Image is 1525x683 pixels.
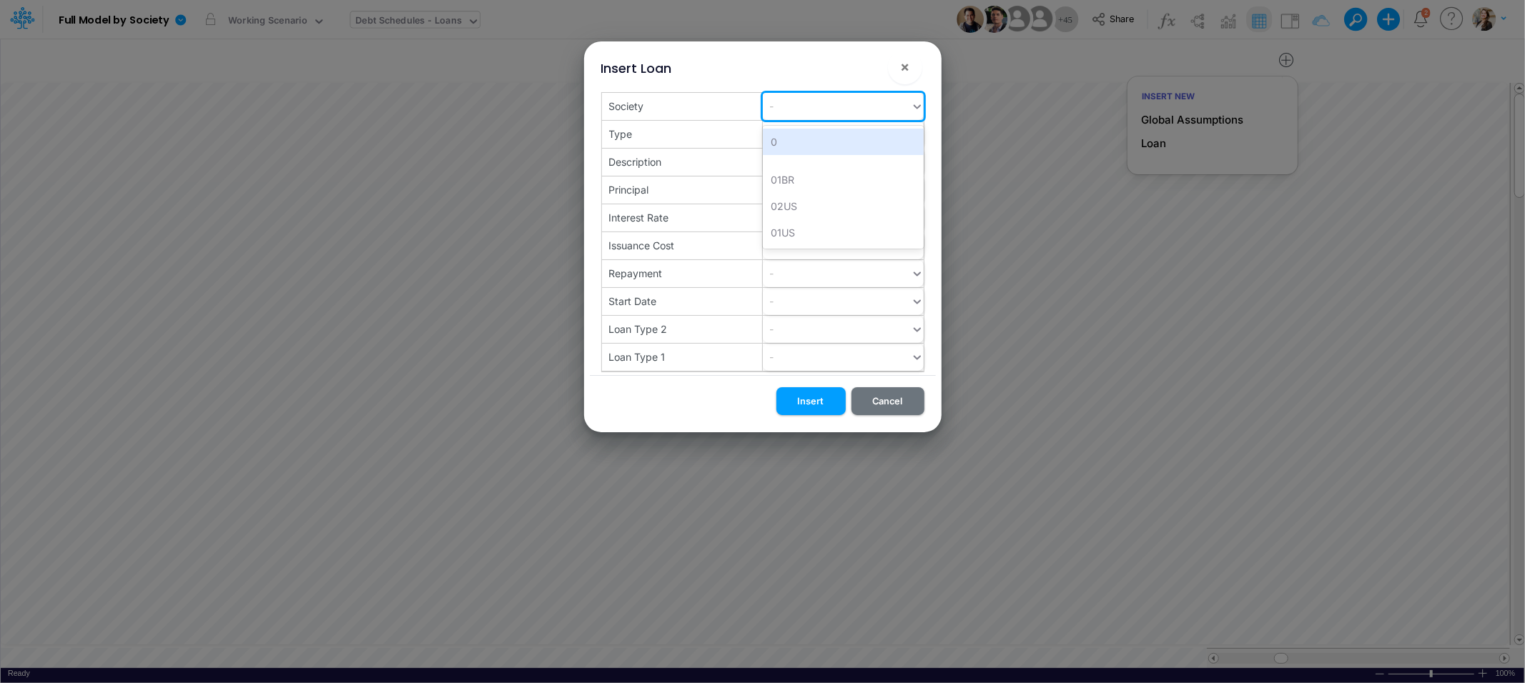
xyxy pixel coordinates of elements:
[776,387,846,415] button: Insert
[763,129,924,155] div: 0
[770,238,774,253] div: -
[763,166,924,193] div: 01BR
[609,321,668,336] div: Loan Type 2
[770,321,774,336] div: -
[609,238,675,253] div: Issuance Cost
[763,193,924,219] div: 02US
[770,349,774,364] div: -
[900,58,909,75] span: ×
[609,154,662,169] div: Description
[601,59,672,78] div: Insert Loan
[852,387,924,415] button: Cancel
[770,99,774,114] div: -
[609,294,657,309] div: Start Date
[770,266,774,281] div: -
[609,349,666,364] div: Loan Type 1
[763,219,924,246] div: 01US
[888,50,922,84] button: Close
[770,294,774,309] div: -
[609,99,644,114] div: Society
[609,266,663,281] div: Repayment
[609,182,649,197] div: Principal
[609,210,669,225] div: Interest Rate
[609,126,633,141] div: Type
